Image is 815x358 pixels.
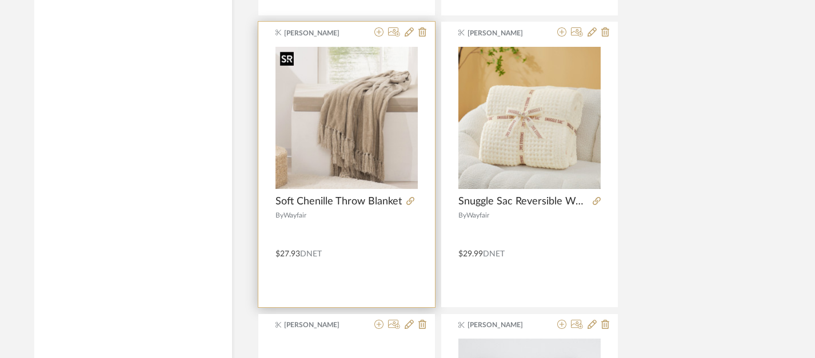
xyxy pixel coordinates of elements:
span: $27.93 [275,250,300,258]
span: [PERSON_NAME] [468,320,540,330]
span: [PERSON_NAME] [284,28,356,38]
div: 0 [275,46,418,189]
span: By [275,212,283,219]
span: $29.99 [458,250,483,258]
span: Wayfair [283,212,306,219]
span: By [458,212,466,219]
img: Soft Chenille Throw Blanket [275,47,418,189]
span: Snuggle Sac Reversible Waffle Knit Throw Blanket, Ultra Soft Cozy Microfiber Blankets For Couch Bed [458,195,588,208]
span: Soft Chenille Throw Blanket [275,195,402,208]
span: [PERSON_NAME] [284,320,356,330]
span: DNET [300,250,322,258]
span: DNET [483,250,505,258]
span: [PERSON_NAME] [468,28,540,38]
span: Wayfair [466,212,489,219]
img: Snuggle Sac Reversible Waffle Knit Throw Blanket, Ultra Soft Cozy Microfiber Blankets For Couch Bed [458,47,601,189]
